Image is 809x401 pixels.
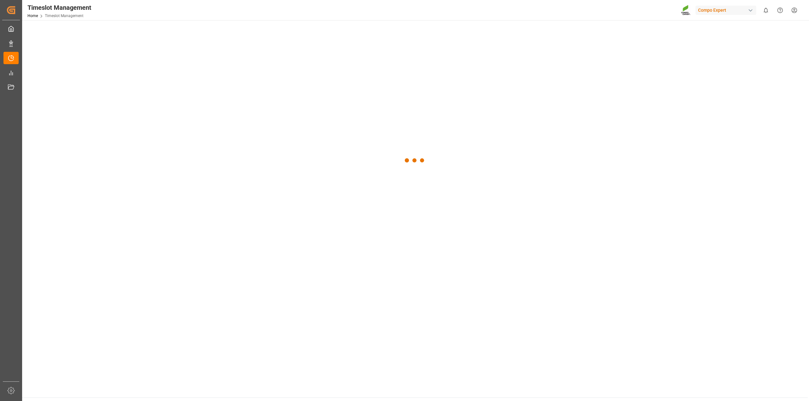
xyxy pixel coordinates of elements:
a: Home [27,14,38,18]
button: Help Center [773,3,787,17]
button: show 0 new notifications [759,3,773,17]
div: Timeslot Management [27,3,91,12]
img: Screenshot%202023-09-29%20at%2010.02.21.png_1712312052.png [681,5,691,16]
div: Compo Expert [696,6,756,15]
button: Compo Expert [696,4,759,16]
